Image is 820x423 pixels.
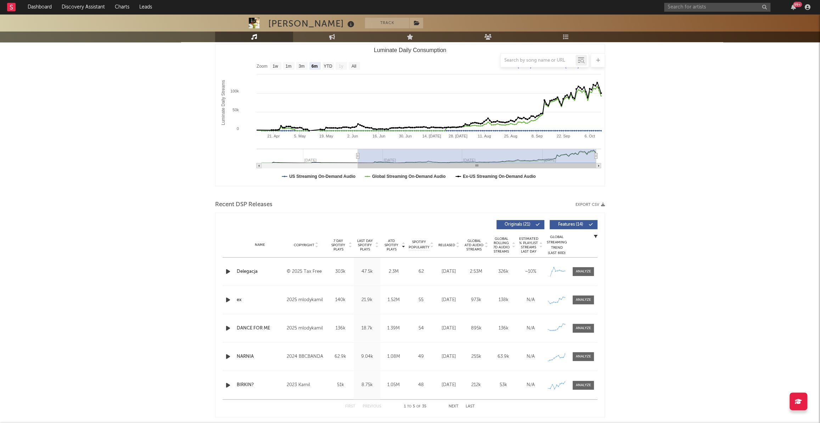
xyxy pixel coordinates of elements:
span: of [416,405,421,408]
button: Next [449,405,459,408]
div: 63.9k [492,353,515,360]
a: ex [237,297,283,304]
div: 55 [409,297,433,304]
div: 9.04k [355,353,378,360]
div: 62.9k [329,353,352,360]
input: Search for artists [664,3,770,12]
div: 48 [409,382,433,389]
div: 973k [464,297,488,304]
div: 1.39M [382,325,405,332]
button: Last [466,405,475,408]
div: Global Streaming Trend (Last 60D) [546,235,567,256]
div: [DATE] [437,297,461,304]
div: 2025 mlodykamil [287,324,325,333]
div: 21.9k [355,297,378,304]
div: 51k [329,382,352,389]
div: © 2025 Tax Free [287,267,325,276]
div: 62 [409,268,433,275]
text: 14. [DATE] [422,134,441,138]
text: 50k [232,108,239,112]
div: 2024 BBCBANDA [287,352,325,361]
text: Global Streaming On-Demand Audio [372,174,446,179]
button: Originals(21) [496,220,544,229]
text: 100k [230,89,239,93]
div: 136k [492,325,515,332]
div: [DATE] [437,325,461,332]
div: [DATE] [437,382,461,389]
span: Released [438,243,455,247]
div: Name [237,242,283,248]
div: 18.7k [355,325,378,332]
text: 30. Jun [399,134,412,138]
span: Originals ( 21 ) [501,222,534,227]
text: 8. Sep [532,134,543,138]
button: First [345,405,355,408]
text: 21. Apr [267,134,280,138]
span: Recent DSP Releases [215,201,273,209]
div: ~ 10 % [519,268,543,275]
div: 1.05M [382,382,405,389]
input: Search by song name or URL [501,58,575,63]
button: 99+ [791,4,796,10]
span: Global Rolling 7D Audio Streams [492,237,511,254]
button: Features(14) [550,220,597,229]
a: DANCE FOR ME [237,325,283,332]
div: 326k [492,268,515,275]
text: 11. Aug [478,134,491,138]
text: Ex-US Streaming On-Demand Audio [463,174,536,179]
div: [DATE] [437,353,461,360]
div: 53k [492,382,515,389]
div: 2.3M [382,268,405,275]
div: 2025 mlodykamil [287,296,325,304]
div: 212k [464,382,488,389]
div: [DATE] [437,268,461,275]
a: Delegacja [237,268,283,275]
svg: Luminate Daily Consumption [215,44,605,186]
text: 5. May [294,134,306,138]
div: 2.53M [464,268,488,275]
text: Luminate Daily Consumption [374,47,446,53]
div: N/A [519,382,543,389]
div: 1 5 35 [395,402,434,411]
span: Last Day Spotify Plays [355,239,374,252]
text: 19. May [319,134,333,138]
div: 47.5k [355,268,378,275]
text: 28. [DATE] [449,134,467,138]
div: 303k [329,268,352,275]
div: 255k [464,353,488,360]
text: 2. Jun [347,134,358,138]
button: Track [365,18,409,28]
text: 22. Sep [557,134,570,138]
span: to [407,405,411,408]
text: 25. Aug [504,134,517,138]
a: NARNIA [237,353,283,360]
div: 138k [492,297,515,304]
div: 1.52M [382,297,405,304]
div: 136k [329,325,352,332]
div: 8.75k [355,382,378,389]
span: Features ( 14 ) [554,222,587,227]
button: Export CSV [575,203,605,207]
div: 140k [329,297,352,304]
span: Estimated % Playlist Streams Last Day [519,237,538,254]
span: 7 Day Spotify Plays [329,239,348,252]
text: 6. Oct [584,134,595,138]
text: 16. Jun [372,134,385,138]
span: Global ATD Audio Streams [464,239,484,252]
div: 99 + [793,2,802,7]
span: Copyright [293,243,314,247]
div: [PERSON_NAME] [268,18,356,29]
text: 0 [237,126,239,131]
text: Luminate Daily Streams [221,80,226,125]
a: BIRKIN? [237,382,283,389]
div: N/A [519,353,543,360]
button: Previous [363,405,381,408]
span: Spotify Popularity [409,239,429,250]
div: N/A [519,325,543,332]
div: 49 [409,353,433,360]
